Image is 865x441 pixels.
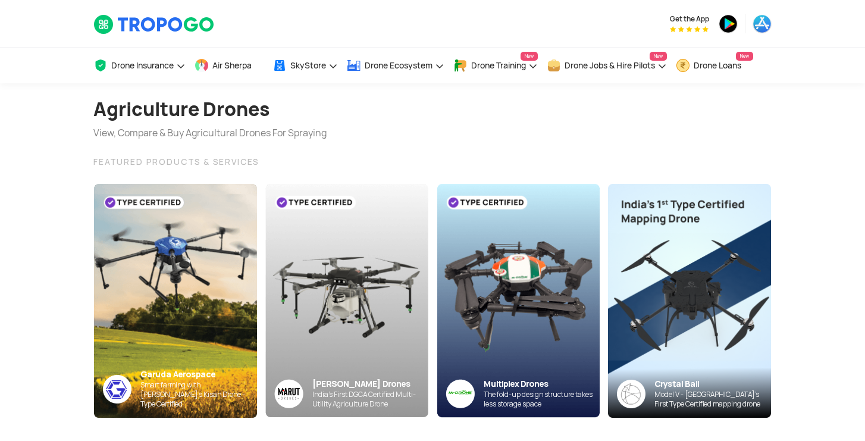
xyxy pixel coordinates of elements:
[471,61,526,70] span: Drone Training
[93,155,772,169] div: FEATURED PRODUCTS & SERVICES
[140,369,257,380] div: Garuda Aerospace
[670,14,709,24] span: Get the App
[437,184,600,418] img: bg_multiplex_sky.png
[265,184,428,417] img: bg_marut_sky.png
[719,14,738,33] img: ic_playstore.png
[654,390,771,409] div: Model V - [GEOGRAPHIC_DATA]’s First Type Certified mapping drone
[565,61,655,70] span: Drone Jobs & Hire Pilots
[670,26,709,32] img: App Raking
[111,61,174,70] span: Drone Insurance
[736,52,753,61] span: New
[608,184,771,418] img: bannerAdvertisement6.png
[93,14,215,35] img: TropoGo Logo
[94,184,257,418] img: bg_garuda_sky.png
[650,52,667,61] span: New
[617,380,645,408] img: crystalball-logo-banner.png
[676,48,753,83] a: Drone LoansNew
[93,93,327,126] h1: Agriculture Drones
[654,379,771,390] div: Crystal Ball
[140,380,257,409] div: Smart farming with [PERSON_NAME]’s Kisan Drone - Type Certified
[453,48,538,83] a: Drone TrainingNew
[272,48,338,83] a: SkyStore
[274,379,303,408] img: Group%2036313.png
[365,61,432,70] span: Drone Ecosystem
[753,14,772,33] img: ic_appstore.png
[484,390,600,409] div: The fold-up design structure takes less storage space
[446,379,475,408] img: ic_multiplex_sky.png
[547,48,667,83] a: Drone Jobs & Hire PilotsNew
[521,52,538,61] span: New
[484,379,600,390] div: Multiplex Drones
[93,126,327,140] div: View, Compare & Buy Agricultural Drones For Spraying
[694,61,741,70] span: Drone Loans
[103,375,131,404] img: ic_garuda_sky.png
[312,390,428,409] div: India’s First DGCA Certified Multi-Utility Agriculture Drone
[290,61,326,70] span: SkyStore
[347,48,444,83] a: Drone Ecosystem
[312,379,428,390] div: [PERSON_NAME] Drones
[93,48,186,83] a: Drone Insurance
[195,48,264,83] a: Air Sherpa
[212,61,252,70] span: Air Sherpa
